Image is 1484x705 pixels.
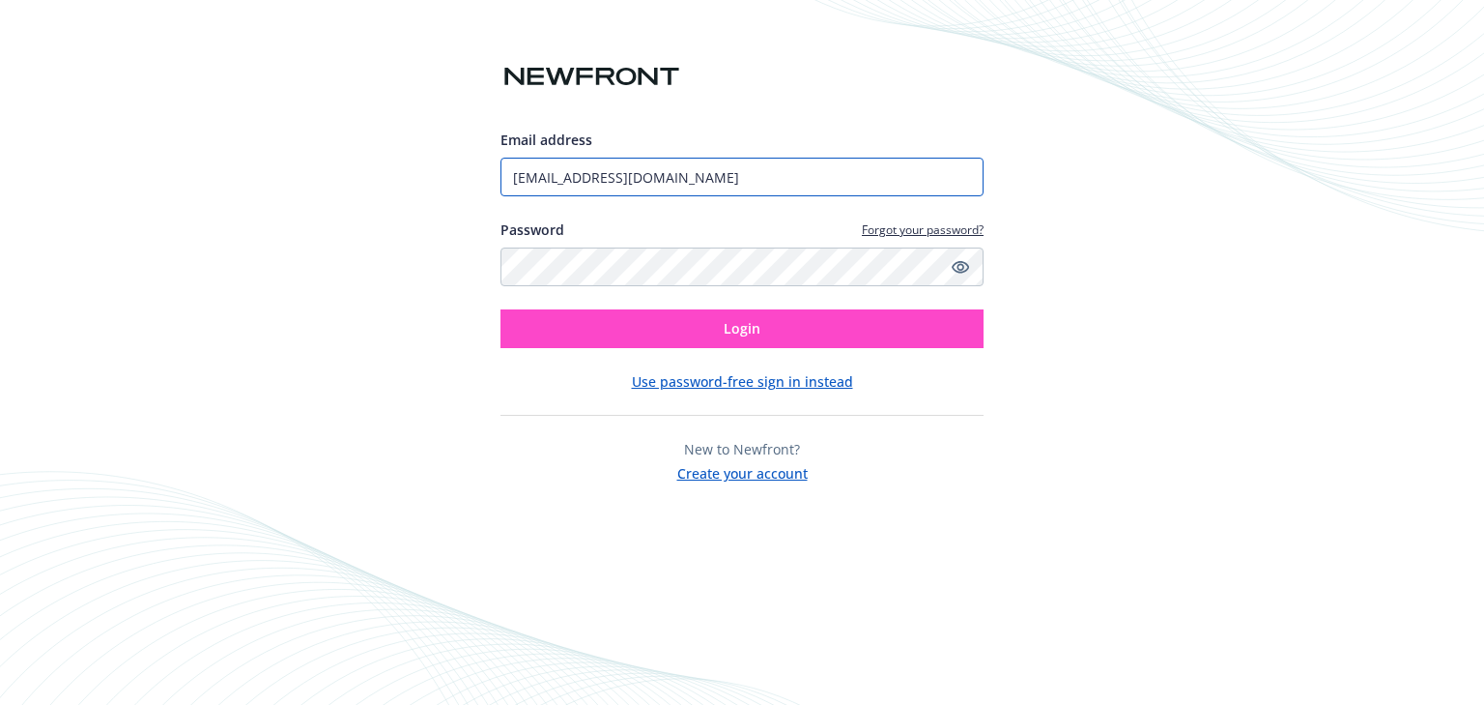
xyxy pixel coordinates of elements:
button: Use password-free sign in instead [632,371,853,392]
label: Password [500,220,564,240]
input: Enter your password [500,248,984,286]
input: Enter your email [500,158,984,196]
button: Create your account [677,459,808,484]
button: Login [500,309,984,348]
span: New to Newfront? [684,440,800,458]
img: Newfront logo [500,60,683,94]
a: Forgot your password? [862,221,984,238]
span: Email address [500,131,592,149]
a: Show password [949,255,972,279]
span: Login [724,319,760,338]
